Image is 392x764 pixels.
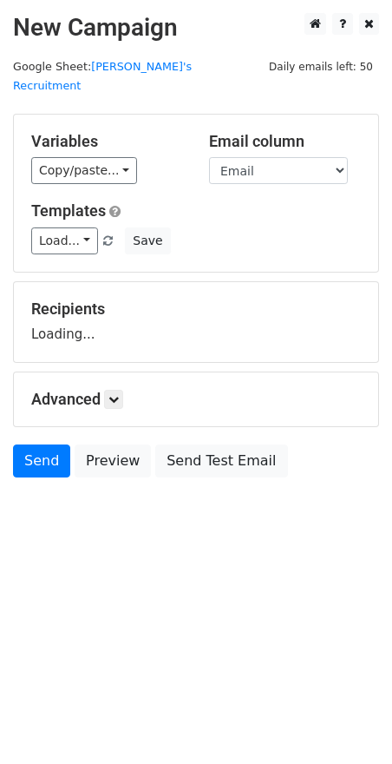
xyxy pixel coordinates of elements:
div: Loading... [31,300,361,345]
button: Save [125,227,170,254]
a: Copy/paste... [31,157,137,184]
a: Daily emails left: 50 [263,60,379,73]
a: Send [13,445,70,477]
a: Templates [31,201,106,220]
h5: Recipients [31,300,361,319]
a: Preview [75,445,151,477]
a: Send Test Email [155,445,287,477]
small: Google Sheet: [13,60,192,93]
h5: Advanced [31,390,361,409]
a: [PERSON_NAME]'s Recruitment [13,60,192,93]
h2: New Campaign [13,13,379,43]
h5: Email column [209,132,361,151]
h5: Variables [31,132,183,151]
span: Daily emails left: 50 [263,57,379,76]
a: Load... [31,227,98,254]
